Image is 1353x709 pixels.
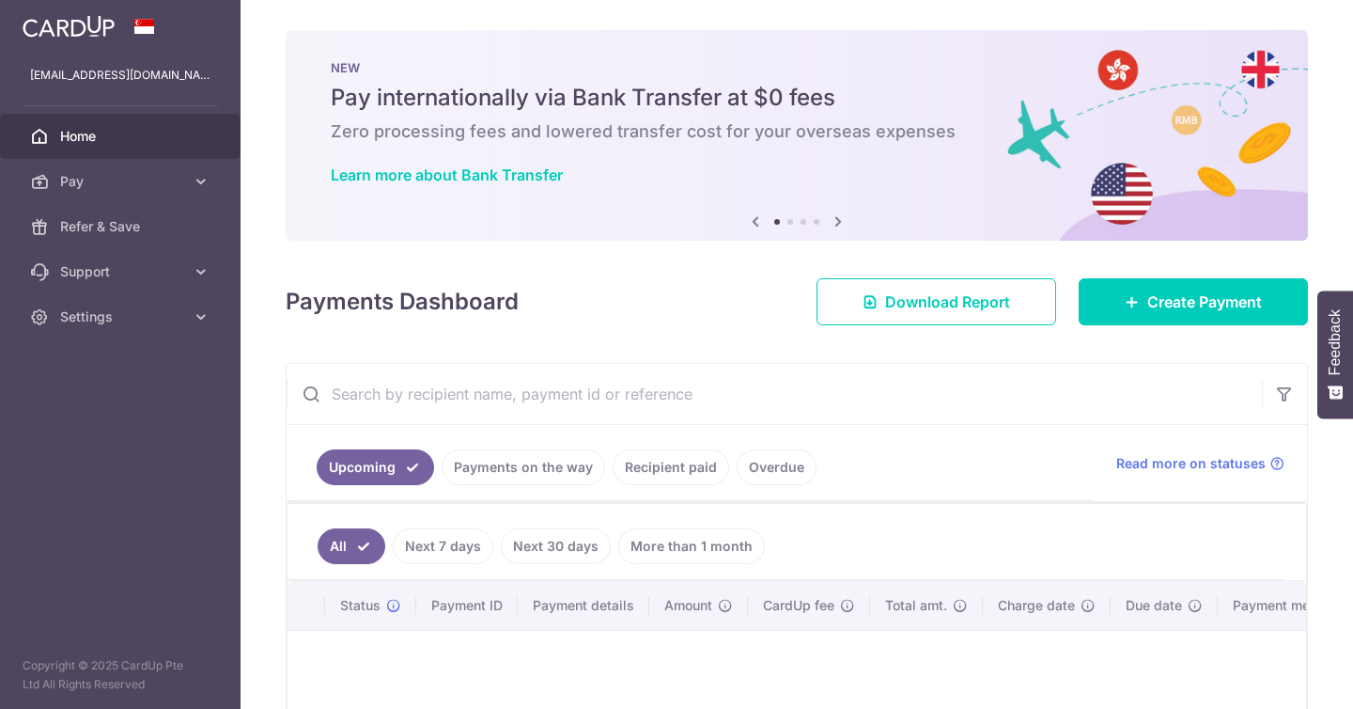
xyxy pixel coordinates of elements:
span: Refer & Save [60,217,184,236]
a: Next 7 days [393,528,493,564]
a: Next 30 days [501,528,611,564]
a: Overdue [737,449,816,485]
span: Charge date [998,596,1075,615]
a: All [318,528,385,564]
a: Learn more about Bank Transfer [331,165,563,184]
a: Create Payment [1079,278,1308,325]
span: Read more on statuses [1116,454,1266,473]
input: Search by recipient name, payment id or reference [287,364,1262,424]
img: Bank transfer banner [286,30,1308,241]
a: More than 1 month [618,528,765,564]
span: Status [340,596,381,615]
span: Download Report [885,291,1010,313]
span: Home [60,127,184,146]
span: Settings [60,307,184,326]
a: Upcoming [317,449,434,485]
h4: Payments Dashboard [286,285,519,319]
p: NEW [331,60,1263,75]
span: Feedback [1327,309,1344,375]
th: Payment details [518,581,649,630]
a: Read more on statuses [1116,454,1284,473]
p: [EMAIL_ADDRESS][DOMAIN_NAME] [30,66,210,85]
a: Recipient paid [613,449,729,485]
span: Due date [1126,596,1182,615]
span: Pay [60,172,184,191]
a: Payments on the way [442,449,605,485]
span: Create Payment [1147,291,1262,313]
a: Download Report [816,278,1056,325]
h6: Zero processing fees and lowered transfer cost for your overseas expenses [331,120,1263,143]
h5: Pay internationally via Bank Transfer at $0 fees [331,83,1263,113]
span: Amount [664,596,712,615]
th: Payment ID [416,581,518,630]
span: Total amt. [885,596,947,615]
button: Feedback - Show survey [1317,291,1353,418]
span: Support [60,262,184,281]
img: CardUp [23,15,115,38]
span: CardUp fee [763,596,834,615]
